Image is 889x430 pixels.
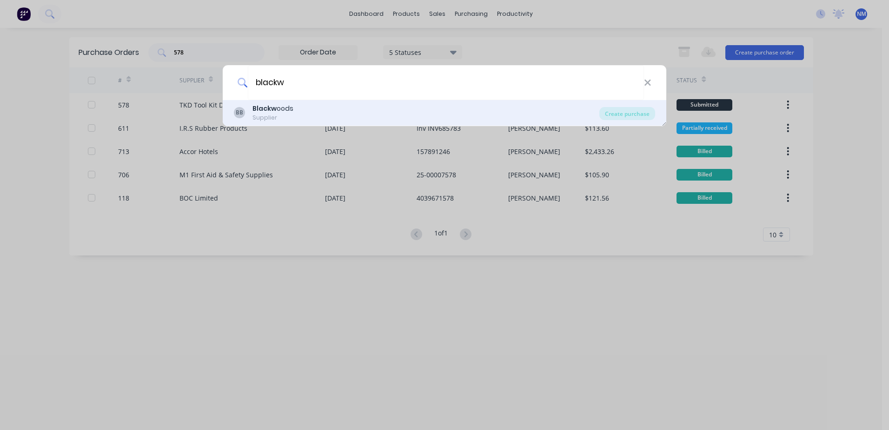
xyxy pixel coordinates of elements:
[234,107,245,118] div: BB
[599,107,655,120] div: Create purchase
[252,104,277,113] b: Blackw
[252,114,293,122] div: Supplier
[248,65,644,100] input: Enter a supplier name to create a new order...
[252,104,293,114] div: oods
